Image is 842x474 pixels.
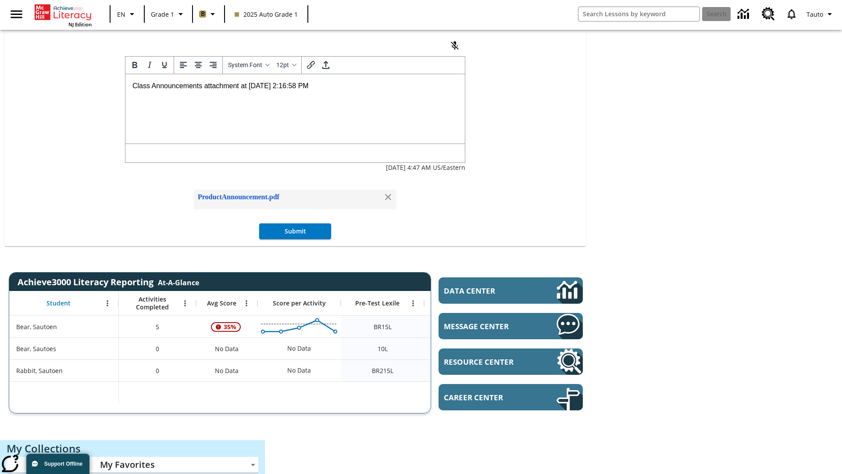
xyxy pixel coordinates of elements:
span: NJ Edition [68,21,92,28]
button: Boost Class color is light brown. Change class color [196,6,221,22]
span: Tauto [806,10,823,19]
button: Bold [127,57,142,72]
span: Resource Center [444,357,530,367]
button: Open Menu [240,297,253,310]
button: Fonts [225,57,273,72]
div: 10 Lexile, ER, Based on the Lexile Reading measure, student is an Emerging Reader (ER) and will h... [424,316,507,338]
div: At-A-Glance [158,276,199,287]
button: Grade: Grade 1, Select a grade [147,6,189,22]
div: ProductAnnouncement.pdf [198,192,282,210]
iframe: Rich Text Area. Press ALT-0 for help. [125,74,465,144]
p: [DATE] 4:47 AM US/Eastern [386,163,465,172]
a: Attachment: ProductAnnouncement.pdf. Press enter to view the attachment. [198,192,285,207]
button: Language: EN, Select a language [113,6,141,22]
a: Message Center [439,313,583,339]
span: 2025 Auto Grade 1 [235,10,298,19]
a: Data Center [732,2,756,26]
span: 12pt [276,61,289,68]
span: Grade 1 [151,10,174,19]
span: 0 [156,344,159,353]
div: Remove attachment [382,192,394,207]
a: Career Center [439,384,583,410]
button: Click to activate and allow voice recognition [444,35,465,56]
button: Font sizes [273,57,300,72]
button: Underline [157,57,172,72]
div: No Data, Bear, Sautoes [283,340,315,358]
div: , 35%, Attention! This student's Average First Try Score of 35% is below 65%, Bear, Sautoen [196,316,257,338]
span: EN [117,10,125,19]
button: Align center [191,57,206,72]
span: Bear, Sautoen [16,322,57,331]
span: 5 [156,322,159,331]
button: Insert/edit link [303,57,318,72]
div: 0, Rabbit, Sautoen [119,359,196,381]
span: Pre-Test Lexile [355,299,400,307]
button: Italic [142,57,157,72]
div: 10 Lexile, ER, Based on the Lexile Reading measure, student is an Emerging Reader (ER) and will h... [424,338,507,359]
div: Beginning reader 215 Lexile, ER, Based on the Lexile Reading measure, student is an Emerging Read... [424,359,507,381]
span: Beginning reader 15 Lexile, Bear, Sautoen [374,322,392,331]
span: Career Center [444,392,530,402]
span: 0 [156,366,159,375]
span: Beginning reader 215 Lexile, Rabbit, Sautoen [372,366,393,375]
button: Open Menu [178,297,192,310]
button: Attachment [318,57,333,72]
input: search field [578,7,699,21]
span: Rabbit, Sautoen [16,366,63,375]
button: Submit [259,223,331,240]
button: Open side menu [4,1,29,27]
button: Align right [206,57,221,72]
span: Support Offline [44,461,82,467]
span: Score per Activity [273,299,326,307]
span: Student [46,299,71,307]
div: 5, Bear, Sautoen [119,316,196,338]
button: Support Offline [26,454,89,474]
div: No Data, Rabbit, Sautoen [283,362,315,380]
span: No Data [210,340,243,358]
span: Achieve3000 Literacy Reporting [18,276,199,288]
div: No Data, Bear, Sautoes [196,338,257,359]
span: 35% [220,319,240,335]
a: Home [35,4,92,21]
span: System Font [228,61,262,68]
span: Bear, Sautoes [16,344,56,353]
div: Home [35,3,92,28]
span: Data Center [444,286,527,296]
button: Open Menu [101,297,114,310]
a: Data Center [439,277,583,304]
span: B [201,8,205,19]
a: Notifications [780,3,803,25]
div: My Favorites [7,457,258,474]
span: No Data [210,362,243,380]
div: 0, Bear, Sautoes [119,338,196,359]
span: Avg Score [207,299,236,307]
a: Resource Center, Will open in new tab [439,348,583,375]
span: 10 Lexile, Bear, Sautoes [378,344,388,353]
div: No Data, Rabbit, Sautoen [196,359,257,381]
span: Activities Completed [123,295,181,311]
button: Open Menu [407,297,420,310]
span: Message Center [444,321,530,331]
button: Profile/Settings [803,6,838,22]
a: Resource Center, Will open in new tab [756,2,780,26]
button: Align left [176,57,191,72]
h3: My Collections [7,442,258,455]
